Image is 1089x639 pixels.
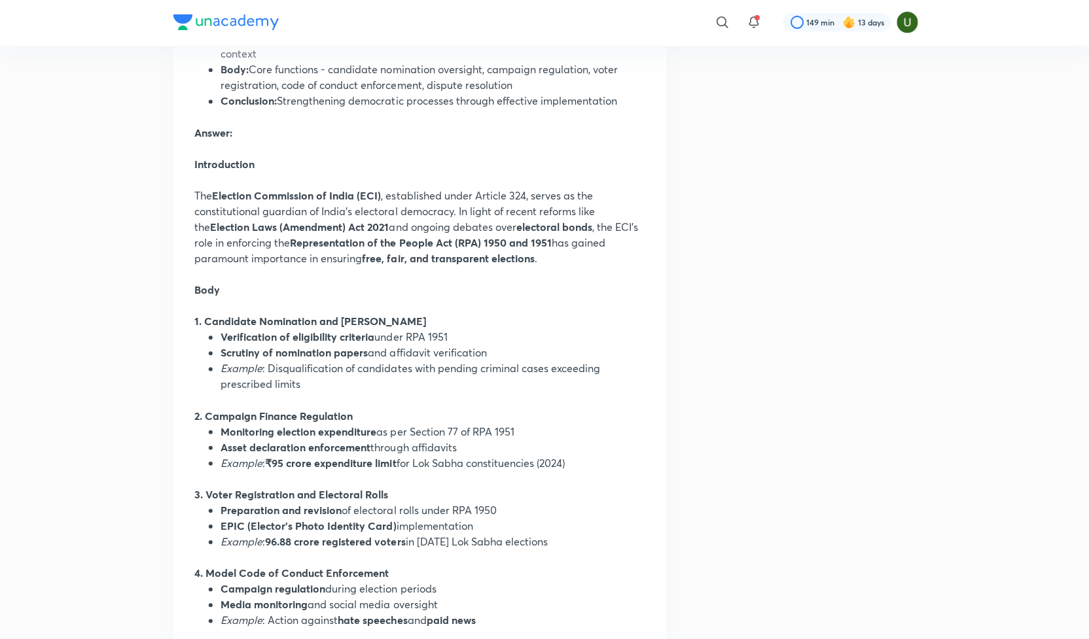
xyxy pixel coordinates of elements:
[194,158,254,171] strong: Introduction
[220,613,262,627] em: Example
[220,94,644,110] li: Strengthening democratic processes through effective implementation
[194,283,219,297] strong: Body
[220,346,367,360] strong: Scrutiny of nomination papers
[220,440,644,455] li: through affidavits
[264,534,404,548] strong: 96.88 crore registered voters
[220,596,644,612] li: and social media oversight
[220,330,374,344] strong: Verification of eligibility criteria
[220,534,644,549] li: : in [DATE] Lok Sabha elections
[220,534,262,548] em: Example
[220,424,376,438] strong: Monitoring election expenditure
[220,597,307,611] strong: Media monitoring
[220,63,248,77] strong: Body:
[173,16,278,31] img: Company Logo
[209,220,388,234] strong: Election Laws (Amendment) Act 2021
[220,330,644,345] li: under RPA 1951
[289,236,550,250] strong: Representation of the People Act (RPA) 1950 and 1951
[425,613,474,627] strong: paid news
[194,487,387,501] strong: 3. Voter Registration and Electoral Rolls
[194,188,644,267] p: The , established under Article 324, serves as the constitutional guardian of India's electoral d...
[220,455,644,471] li: : for Lok Sabha constituencies (2024)
[220,518,644,534] li: implementation
[220,31,644,63] li: Constitutional mandate of Election Commission, recent electoral reforms context
[194,409,352,423] strong: 2. Campaign Finance Regulation
[194,315,425,328] strong: 1. Candidate Nomination and [PERSON_NAME]
[515,220,591,234] strong: electoral bonds
[220,95,276,109] strong: Conclusion:
[220,361,644,392] li: : Disqualification of candidates with pending criminal cases exceeding prescribed limits
[220,502,644,518] li: of electoral rolls under RPA 1950
[220,519,395,532] strong: EPIC (Elector's Photo Identity Card)
[220,612,644,628] li: : Action against and
[211,189,380,203] strong: Election Commission of India (ECI)
[220,581,325,595] strong: Campaign regulation
[220,456,262,470] em: Example
[220,345,644,361] li: and affidavit verification
[194,126,232,140] strong: Answer:
[220,503,341,517] strong: Preparation and revision
[264,456,395,470] strong: ₹95 crore expenditure limit
[361,252,533,266] strong: free, fair, and transparent elections
[220,581,644,596] li: during election periods
[220,63,644,94] li: Core functions - candidate nomination oversight, campaign regulation, voter registration, code of...
[194,566,388,579] strong: 4. Model Code of Conduct Enforcement
[894,12,916,35] img: Aishwary Kumar
[840,17,853,30] img: streak
[337,613,406,627] strong: hate speeches
[220,424,644,440] li: as per Section 77 of RPA 1951
[220,440,370,454] strong: Asset declaration enforcement
[220,362,262,375] em: Example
